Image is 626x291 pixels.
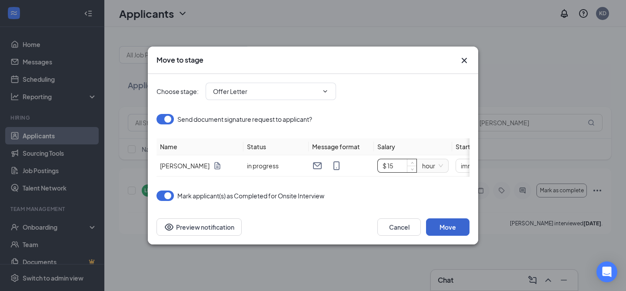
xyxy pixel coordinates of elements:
th: Message format [309,138,374,155]
button: Move [426,218,469,236]
button: Cancel [377,218,421,236]
span: immediately [461,159,511,172]
span: Mark applicant(s) as Completed for Onsite Interview [177,191,324,201]
svg: Email [312,161,323,171]
div: Open Intercom Messenger [596,261,617,282]
th: Start date [452,138,583,155]
svg: Document [213,161,222,170]
span: Choose stage : [156,87,199,96]
svg: Eye [164,222,174,232]
svg: ChevronDown [322,88,329,95]
svg: MobileSms [331,161,342,171]
span: hour [422,159,443,172]
span: down [410,167,415,172]
button: Preview notificationEye [156,218,242,236]
th: Name [156,138,243,155]
button: Close [459,55,469,66]
span: [PERSON_NAME] [160,161,210,171]
span: Send document signature request to applicant? [177,114,312,124]
span: up [410,161,415,166]
h3: Move to stage [156,55,203,65]
th: Salary [374,138,452,155]
span: Decrease Value [407,166,416,172]
span: Increase Value [407,159,416,166]
td: in progress [243,155,309,177]
svg: Cross [459,55,469,66]
th: Status [243,138,309,155]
